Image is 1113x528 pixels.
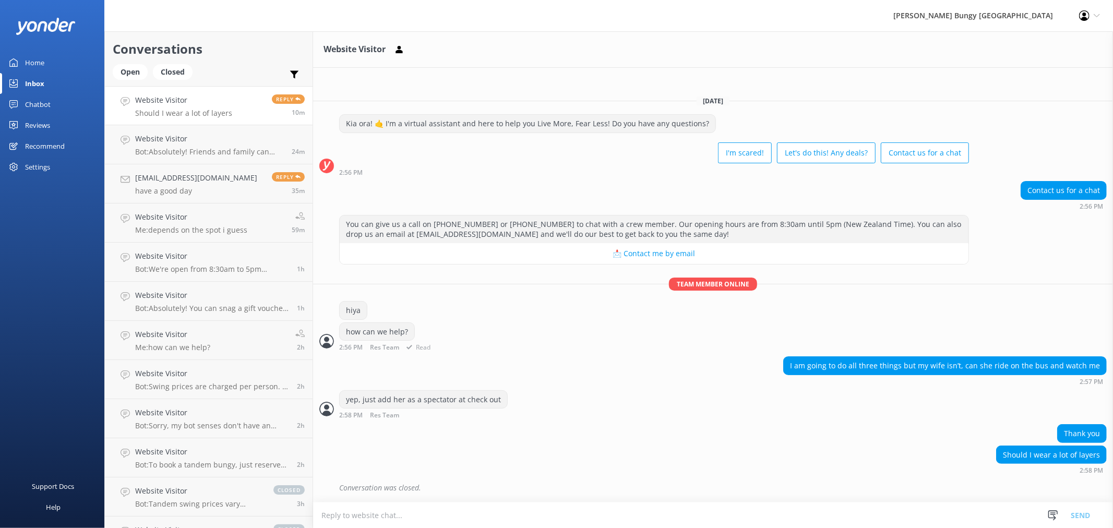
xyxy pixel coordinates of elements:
[292,147,305,156] span: Sep 27 2025 02:44pm (UTC +12:00) Pacific/Auckland
[297,499,305,508] span: Sep 27 2025 11:16am (UTC +12:00) Pacific/Auckland
[135,172,257,184] h4: [EMAIL_ADDRESS][DOMAIN_NAME]
[105,282,313,321] a: Website VisitorBot:Absolutely! You can snag a gift voucher at [URL][DOMAIN_NAME]. They're good fo...
[105,86,313,125] a: Website VisitorShould I wear a lot of layersReply10m
[1058,425,1106,442] div: Thank you
[135,421,289,430] p: Bot: Sorry, my bot senses don't have an answer for that, please try and rephrase your question, I...
[105,203,313,243] a: Website VisitorMe:depends on the spot i guess59m
[32,476,75,497] div: Support Docs
[1021,202,1107,210] div: Sep 27 2025 02:56pm (UTC +12:00) Pacific/Auckland
[297,382,305,391] span: Sep 27 2025 12:52pm (UTC +12:00) Pacific/Auckland
[370,344,399,351] span: Res Team
[777,142,876,163] button: Let's do this! Any deals?
[135,382,289,391] p: Bot: Swing prices are charged per person. If you're going tandem, just book two spots for the sam...
[135,265,289,274] p: Bot: We're open from 8:30am to 5pm [GEOGRAPHIC_DATA] time. If you're looking to book an adrenalin...
[1080,379,1103,385] strong: 2:57 PM
[297,304,305,313] span: Sep 27 2025 02:01pm (UTC +12:00) Pacific/Auckland
[105,243,313,282] a: Website VisitorBot:We're open from 8:30am to 5pm [GEOGRAPHIC_DATA] time. If you're looking to boo...
[105,399,313,438] a: Website VisitorBot:Sorry, my bot senses don't have an answer for that, please try and rephrase yo...
[135,485,263,497] h4: Website Visitor
[340,215,968,243] div: You can give us a call on [PHONE_NUMBER] or [PHONE_NUMBER] to chat with a crew member. Our openin...
[135,186,257,196] p: have a good day
[105,360,313,399] a: Website VisitorBot:Swing prices are charged per person. If you're going tandem, just book two spo...
[370,412,399,419] span: Res Team
[135,499,263,509] p: Bot: Tandem swing prices vary based on location, activity, and fare type, and are charged per per...
[997,446,1106,464] div: Should I wear a lot of layers
[135,343,210,352] p: Me: how can we help?
[340,302,367,319] div: hiya
[339,170,363,176] strong: 2:56 PM
[340,243,968,264] button: 📩 Contact me by email
[135,446,289,458] h4: Website Visitor
[113,66,153,77] a: Open
[153,64,193,80] div: Closed
[340,323,414,341] div: how can we help?
[273,485,305,495] span: closed
[135,304,289,313] p: Bot: Absolutely! You can snag a gift voucher at [URL][DOMAIN_NAME]. They're good for 12 months an...
[113,64,148,80] div: Open
[153,66,198,77] a: Closed
[135,225,247,235] p: Me: depends on the spot i guess
[339,412,363,419] strong: 2:58 PM
[292,186,305,195] span: Sep 27 2025 02:33pm (UTC +12:00) Pacific/Auckland
[697,97,729,105] span: [DATE]
[718,142,772,163] button: I'm scared!
[784,357,1106,375] div: I am going to do all three things but my wife isn’t, can she ride on the bus and watch me
[135,407,289,418] h4: Website Visitor
[46,497,61,518] div: Help
[135,290,289,301] h4: Website Visitor
[135,133,284,145] h4: Website Visitor
[1080,467,1103,474] strong: 2:58 PM
[16,18,76,35] img: yonder-white-logo.png
[881,142,969,163] button: Contact us for a chat
[135,329,210,340] h4: Website Visitor
[25,73,44,94] div: Inbox
[1080,203,1103,210] strong: 2:56 PM
[272,94,305,104] span: Reply
[292,108,305,117] span: Sep 27 2025 02:58pm (UTC +12:00) Pacific/Auckland
[135,94,232,106] h4: Website Visitor
[113,39,305,59] h2: Conversations
[324,43,386,56] h3: Website Visitor
[340,115,715,133] div: Kia ora! 🤙 I'm a virtual assistant and here to help you Live More, Fear Less! Do you have any que...
[1021,182,1106,199] div: Contact us for a chat
[339,343,433,351] div: Sep 27 2025 02:56pm (UTC +12:00) Pacific/Auckland
[105,477,313,517] a: Website VisitorBot:Tandem swing prices vary based on location, activity, and fare type, and are c...
[135,368,289,379] h4: Website Visitor
[783,378,1107,385] div: Sep 27 2025 02:57pm (UTC +12:00) Pacific/Auckland
[292,225,305,234] span: Sep 27 2025 02:09pm (UTC +12:00) Pacific/Auckland
[403,344,430,351] span: Read
[996,466,1107,474] div: Sep 27 2025 02:58pm (UTC +12:00) Pacific/Auckland
[105,125,313,164] a: Website VisitorBot:Absolutely! Friends and family can come along for the ride. At [GEOGRAPHIC_DAT...
[105,164,313,203] a: [EMAIL_ADDRESS][DOMAIN_NAME]have a good dayReply35m
[135,250,289,262] h4: Website Visitor
[25,115,50,136] div: Reviews
[339,344,363,351] strong: 2:56 PM
[297,265,305,273] span: Sep 27 2025 02:08pm (UTC +12:00) Pacific/Auckland
[340,391,507,409] div: yep, just add her as a spectator at check out
[25,157,50,177] div: Settings
[297,343,305,352] span: Sep 27 2025 12:58pm (UTC +12:00) Pacific/Auckland
[105,321,313,360] a: Website VisitorMe:how can we help?2h
[297,460,305,469] span: Sep 27 2025 12:29pm (UTC +12:00) Pacific/Auckland
[25,52,44,73] div: Home
[25,94,51,115] div: Chatbot
[319,479,1107,497] div: 2025-09-27T03:07:52.545
[669,278,757,291] span: Team member online
[272,172,305,182] span: Reply
[339,411,508,419] div: Sep 27 2025 02:58pm (UTC +12:00) Pacific/Auckland
[135,147,284,157] p: Bot: Absolutely! Friends and family can come along for the ride. At [GEOGRAPHIC_DATA], spectating...
[135,211,247,223] h4: Website Visitor
[297,421,305,430] span: Sep 27 2025 12:34pm (UTC +12:00) Pacific/Auckland
[135,460,289,470] p: Bot: To book a tandem bungy, just reserve two individual spots for the same time and leave a note...
[25,136,65,157] div: Recommend
[339,479,1107,497] div: Conversation was closed.
[339,169,969,176] div: Sep 27 2025 02:56pm (UTC +12:00) Pacific/Auckland
[135,109,232,118] p: Should I wear a lot of layers
[105,438,313,477] a: Website VisitorBot:To book a tandem bungy, just reserve two individual spots for the same time an...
